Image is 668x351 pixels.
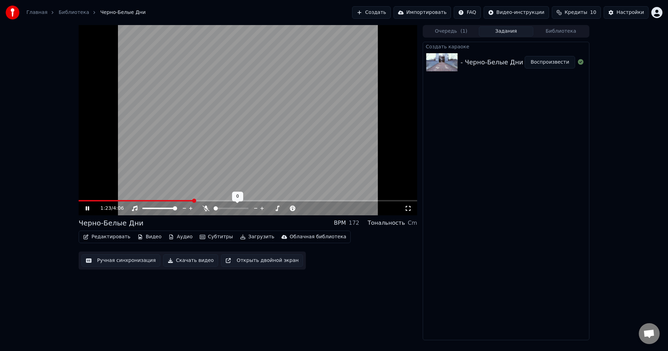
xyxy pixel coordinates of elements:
[460,28,467,35] span: ( 1 )
[334,219,346,227] div: BPM
[113,205,124,212] span: 4:06
[424,26,479,37] button: Очередь
[349,219,359,227] div: 172
[166,232,195,242] button: Аудио
[590,9,596,16] span: 10
[604,6,649,19] button: Настройки
[26,9,146,16] nav: breadcrumb
[454,6,480,19] button: FAQ
[237,232,277,242] button: Загрузить
[79,218,143,228] div: Черно-Белые Дни
[368,219,405,227] div: Тональность
[393,6,451,19] button: Импортировать
[80,232,133,242] button: Редактировать
[101,205,111,212] span: 1:23
[525,56,575,69] button: Воспроизвести
[197,232,236,242] button: Субтитры
[552,6,601,19] button: Кредиты10
[565,9,587,16] span: Кредиты
[290,233,347,240] div: Облачная библиотека
[408,219,417,227] div: Cm
[639,323,660,344] a: Открытый чат
[135,232,165,242] button: Видео
[352,6,390,19] button: Создать
[423,42,589,50] div: Создать караоке
[163,254,218,267] button: Скачать видео
[81,254,160,267] button: Ручная синхронизация
[101,205,117,212] div: /
[479,26,534,37] button: Задания
[484,6,549,19] button: Видео-инструкции
[58,9,89,16] a: Библиотека
[100,9,145,16] span: Черно-Белые Дни
[26,9,47,16] a: Главная
[533,26,588,37] button: Библиотека
[617,9,644,16] div: Настройки
[232,192,243,201] div: 0
[221,254,303,267] button: Открыть двойной экран
[461,57,523,67] div: - Черно-Белые Дни
[6,6,19,19] img: youka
